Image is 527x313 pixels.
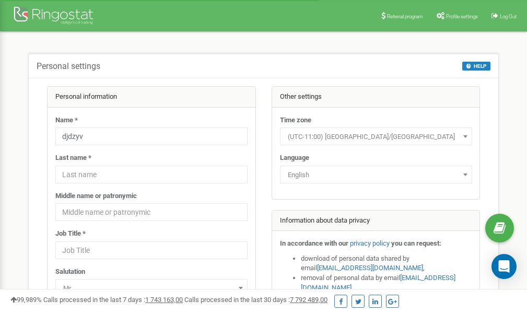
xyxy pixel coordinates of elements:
label: Job Title * [55,229,86,239]
span: English [280,166,472,183]
li: removal of personal data by email , [301,273,472,293]
label: Name * [55,115,78,125]
span: Calls processed in the last 7 days : [43,296,183,304]
input: Job Title [55,241,248,259]
span: Log Out [500,14,517,19]
a: privacy policy [350,239,390,247]
label: Middle name or patronymic [55,191,137,201]
span: (UTC-11:00) Pacific/Midway [280,127,472,145]
label: Time zone [280,115,311,125]
u: 1 743 163,00 [145,296,183,304]
input: Middle name or patronymic [55,203,248,221]
div: Personal information [48,87,255,108]
input: Last name [55,166,248,183]
div: Information about data privacy [272,211,480,231]
span: Profile settings [446,14,478,19]
label: Salutation [55,267,85,277]
span: 99,989% [10,296,42,304]
li: download of personal data shared by email , [301,254,472,273]
div: Other settings [272,87,480,108]
span: Mr. [55,279,248,297]
span: Referral program [387,14,423,19]
strong: you can request: [391,239,441,247]
a: [EMAIL_ADDRESS][DOMAIN_NAME] [317,264,423,272]
div: Open Intercom Messenger [491,254,517,279]
input: Name [55,127,248,145]
span: English [284,168,469,182]
h5: Personal settings [37,62,100,71]
span: Mr. [59,281,244,296]
label: Language [280,153,309,163]
label: Last name * [55,153,91,163]
u: 7 792 489,00 [290,296,327,304]
strong: In accordance with our [280,239,348,247]
span: (UTC-11:00) Pacific/Midway [284,130,469,144]
span: Calls processed in the last 30 days : [184,296,327,304]
button: HELP [462,62,490,71]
